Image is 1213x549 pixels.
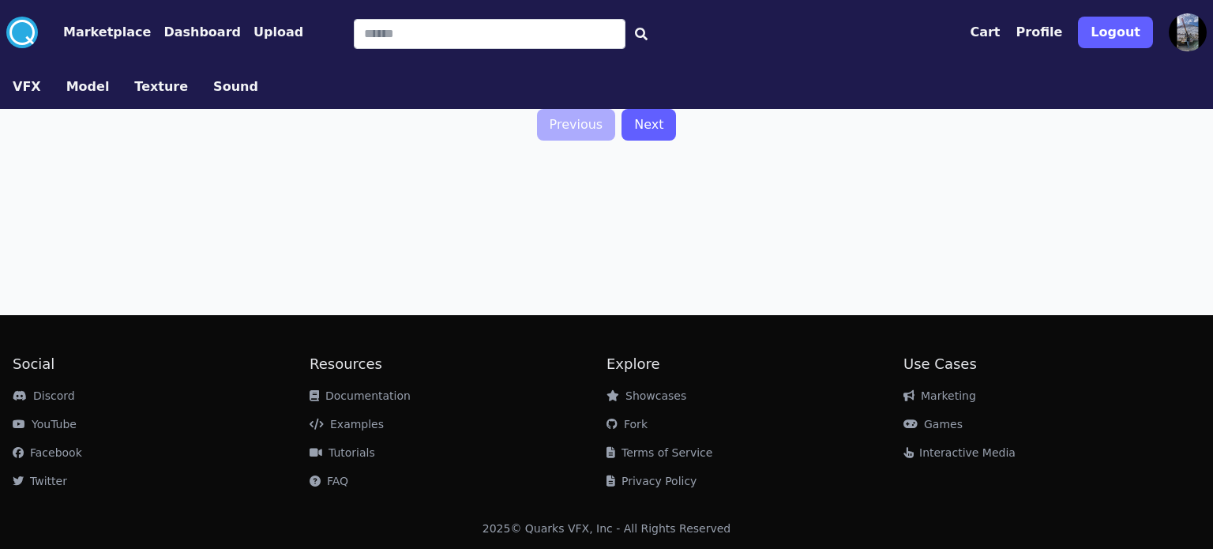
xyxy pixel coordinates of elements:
[310,475,348,487] a: FAQ
[122,77,201,96] a: Texture
[606,475,697,487] a: Privacy Policy
[163,23,241,42] button: Dashboard
[622,109,676,141] a: Next
[970,23,1000,42] button: Cart
[213,77,258,96] button: Sound
[13,77,41,96] button: VFX
[66,77,110,96] button: Model
[1016,23,1063,42] button: Profile
[606,418,648,431] a: Fork
[13,389,75,402] a: Discord
[606,446,712,459] a: Terms of Service
[903,389,976,402] a: Marketing
[310,389,411,402] a: Documentation
[63,23,151,42] button: Marketplace
[537,109,616,141] a: Previous
[606,353,903,375] h2: Explore
[13,475,67,487] a: Twitter
[241,23,303,42] a: Upload
[310,446,375,459] a: Tutorials
[1078,10,1153,55] a: Logout
[1078,17,1153,48] button: Logout
[151,23,241,42] a: Dashboard
[134,77,188,96] button: Texture
[201,77,271,96] a: Sound
[38,23,151,42] a: Marketplace
[310,353,606,375] h2: Resources
[253,23,303,42] button: Upload
[903,353,1200,375] h2: Use Cases
[310,418,384,431] a: Examples
[903,418,963,431] a: Games
[1169,13,1207,51] img: profile
[54,77,122,96] a: Model
[13,446,82,459] a: Facebook
[483,521,731,536] div: 2025 © Quarks VFX, Inc - All Rights Reserved
[13,418,77,431] a: YouTube
[606,389,686,402] a: Showcases
[13,353,310,375] h2: Social
[903,446,1016,459] a: Interactive Media
[354,19,625,49] input: Search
